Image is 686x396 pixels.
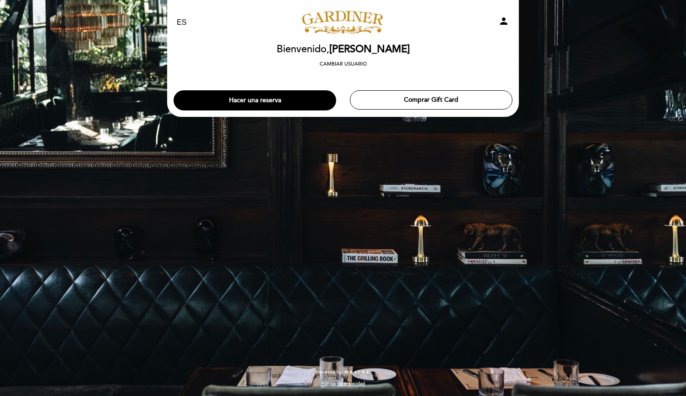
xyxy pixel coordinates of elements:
h2: Bienvenido, [277,44,410,55]
button: person [498,16,509,30]
img: MEITRE [344,370,370,375]
span: powered by [316,369,342,375]
a: powered by [316,369,370,375]
a: Política de privacidad [321,380,365,387]
button: Comprar Gift Card [350,90,512,110]
button: Hacer una reserva [174,90,336,110]
span: [PERSON_NAME] [329,43,410,55]
a: [PERSON_NAME] [286,10,400,35]
i: person [498,16,509,27]
button: Cambiar usuario [317,60,370,68]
